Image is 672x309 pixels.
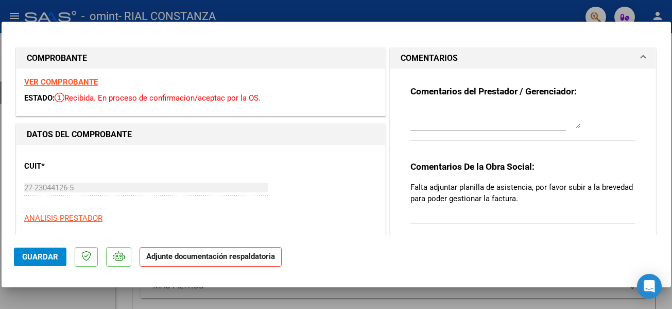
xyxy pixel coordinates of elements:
div: Open Intercom Messenger [637,274,662,299]
a: VER COMPROBANTE [24,77,98,87]
mat-expansion-panel-header: COMENTARIOS [390,48,656,69]
strong: COMPROBANTE [27,53,87,63]
h1: COMENTARIOS [401,52,458,64]
p: Falta adjuntar planilla de asistencia, por favor subir a la brevedad para poder gestionar la fact... [410,182,636,204]
span: ANALISIS PRESTADOR [24,214,102,223]
div: COMENTARIOS [390,69,656,251]
strong: Comentarios De la Obra Social: [410,161,535,172]
span: Recibida. En proceso de confirmacion/aceptac por la OS. [55,93,261,103]
strong: Adjunte documentación respaldatoria [146,252,275,261]
span: Guardar [22,252,58,262]
button: Guardar [14,248,66,266]
strong: Comentarios del Prestador / Gerenciador: [410,86,577,96]
span: ESTADO: [24,93,55,103]
strong: DATOS DEL COMPROBANTE [27,129,132,139]
p: CUIT [24,160,130,172]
